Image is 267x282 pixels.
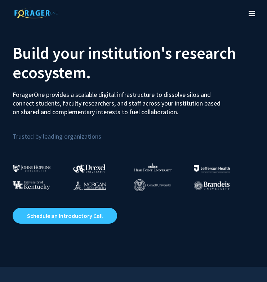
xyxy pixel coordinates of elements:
img: Johns Hopkins University [13,165,51,172]
img: Thomas Jefferson University [194,165,230,172]
img: High Point University [134,163,172,171]
h2: Build your institution's research ecosystem. [13,43,254,82]
a: Opens in a new tab [13,208,117,224]
img: Brandeis University [194,181,230,190]
img: Cornell University [134,179,171,191]
img: University of Kentucky [13,180,50,190]
p: Trusted by leading organizations [13,122,254,142]
img: Drexel University [73,164,106,173]
img: ForagerOne Logo [11,8,61,18]
img: Morgan State University [73,180,106,190]
p: ForagerOne provides a scalable digital infrastructure to dissolve silos and connect students, fac... [13,85,225,116]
